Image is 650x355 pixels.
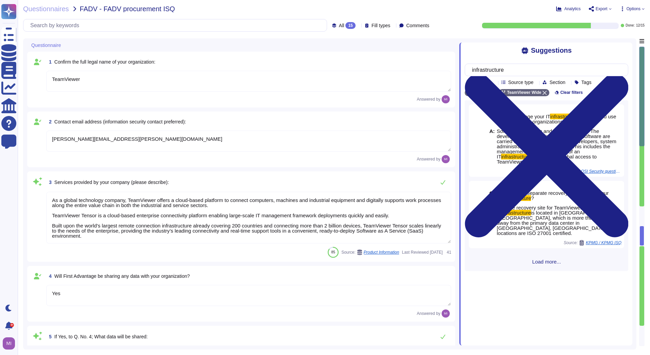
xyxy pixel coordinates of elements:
[372,23,390,28] span: Fill types
[627,7,640,11] span: Options
[31,43,61,48] span: Questionnaire
[341,250,399,255] span: Source:
[636,24,645,27] span: 12 / 15
[3,337,15,350] img: user
[468,64,621,76] input: Search by keywords
[345,22,355,29] div: 15
[27,19,327,31] input: Search by keywords
[46,131,451,152] textarea: [PERSON_NAME][EMAIL_ADDRESS][PERSON_NAME][DOMAIN_NAME]
[1,336,20,351] button: user
[564,7,581,11] span: Analytics
[80,5,175,12] span: FADV - FADV procurement ISQ
[417,311,440,316] span: Answered by
[406,23,429,28] span: Comments
[442,309,450,318] img: user
[54,273,190,279] span: Will First Advantage be sharing any data with your organization?
[46,285,451,306] textarea: Yes
[54,180,169,185] span: Services provided by your company (please describe):
[46,180,52,185] span: 3
[46,119,52,124] span: 2
[339,23,344,28] span: All
[46,192,451,243] textarea: As a global technology company, TeamViewer offers a cloud-based platform to connect computers, ma...
[54,59,155,65] span: Confirm the full legal name of your organization:
[417,97,440,101] span: Answered by
[46,60,52,64] span: 1
[596,7,608,11] span: Export
[442,95,450,103] img: user
[364,250,399,254] span: Product Information
[445,250,451,254] span: 41
[556,6,581,12] button: Analytics
[54,119,186,124] span: Contact email address (information security contact preferred):
[46,334,52,339] span: 5
[442,155,450,163] img: user
[23,5,69,12] span: Questionnaires
[626,24,635,27] span: Done:
[10,323,14,327] div: 9+
[402,250,443,254] span: Last Reviewed [DATE]
[46,274,52,278] span: 4
[46,71,451,92] textarea: TeamViewer
[331,250,335,254] span: 85
[417,157,440,161] span: Answered by
[54,334,148,339] span: If Yes, to Q. No. 4; What data will be shared:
